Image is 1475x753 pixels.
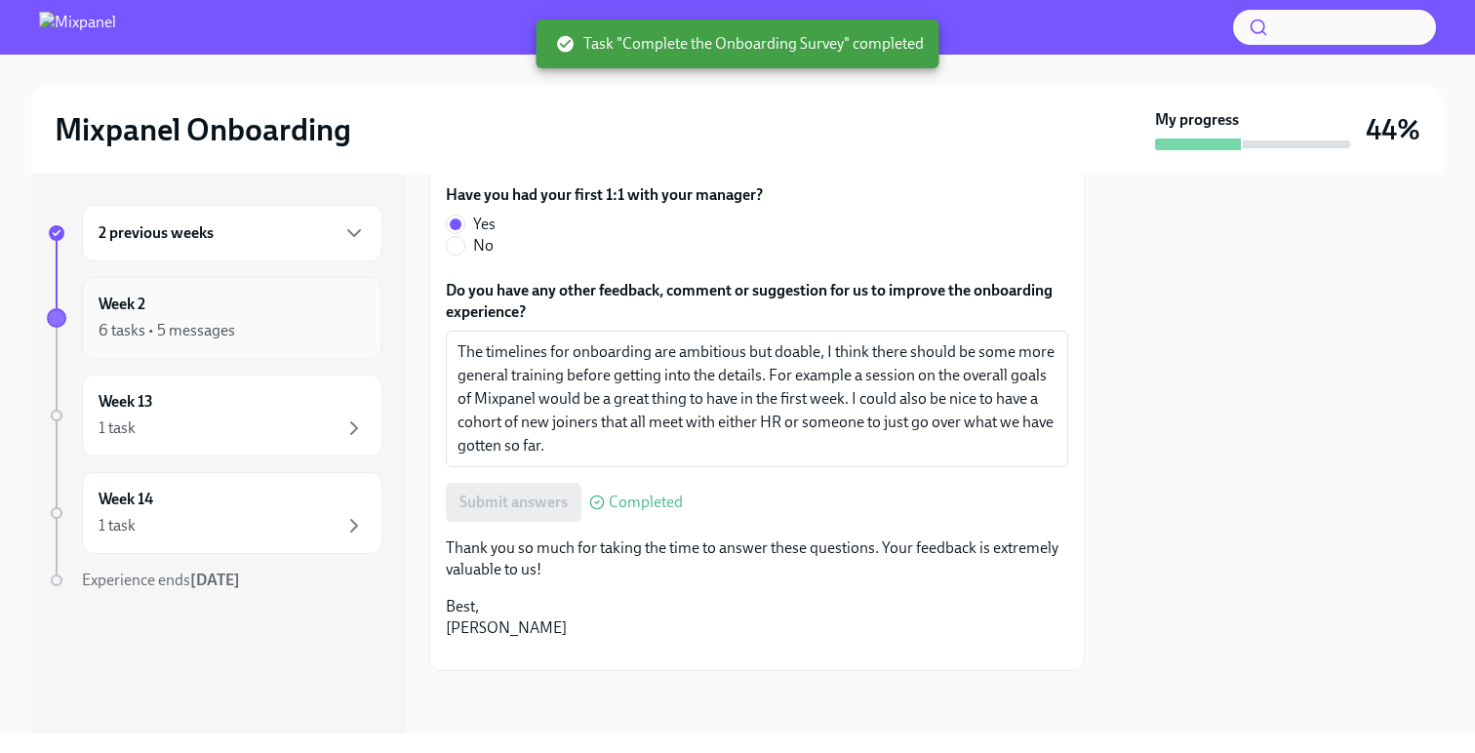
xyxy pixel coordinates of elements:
a: Week 141 task [47,472,382,554]
div: 6 tasks • 5 messages [99,320,235,341]
h2: Mixpanel Onboarding [55,110,351,149]
p: Best, [PERSON_NAME] [446,596,1068,639]
strong: [DATE] [190,571,240,589]
div: 2 previous weeks [82,205,382,261]
span: Yes [473,214,496,235]
span: No [473,235,494,257]
strong: My progress [1155,109,1239,131]
h6: Week 13 [99,391,153,413]
a: Week 26 tasks • 5 messages [47,277,382,359]
span: Completed [609,495,683,510]
h6: Week 14 [99,489,153,510]
p: Thank you so much for taking the time to answer these questions. Your feedback is extremely valua... [446,537,1068,580]
span: Task "Complete the Onboarding Survey" completed [556,33,924,55]
div: 1 task [99,515,136,536]
img: Mixpanel [39,12,116,43]
label: Have you had your first 1:1 with your manager? [446,184,763,206]
label: Do you have any other feedback, comment or suggestion for us to improve the onboarding experience? [446,280,1068,323]
h6: Week 2 [99,294,145,315]
div: 1 task [99,417,136,439]
span: Experience ends [82,571,240,589]
h6: 2 previous weeks [99,222,214,244]
a: Week 131 task [47,375,382,456]
textarea: The timelines for onboarding are ambitious but doable, I think there should be some more general ... [458,340,1056,457]
h3: 44% [1366,112,1420,147]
